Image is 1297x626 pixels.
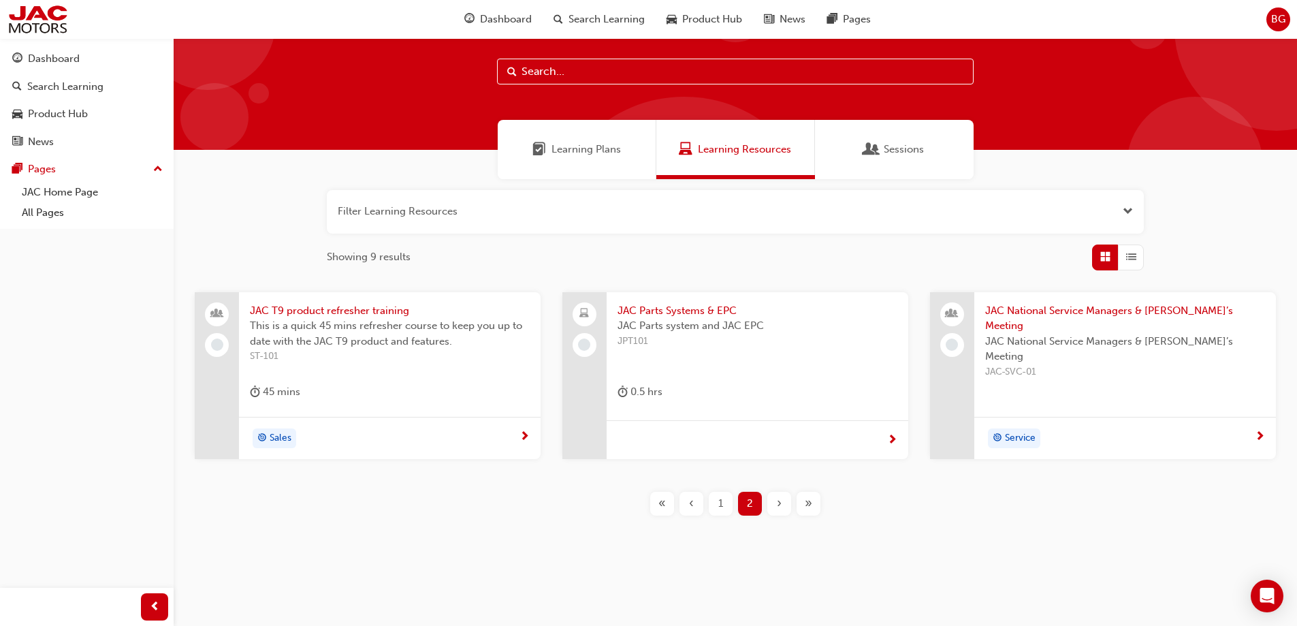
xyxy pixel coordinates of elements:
[12,81,22,93] span: search-icon
[682,12,742,27] span: Product Hub
[28,51,80,67] div: Dashboard
[618,384,662,401] div: 0.5 hrs
[497,59,974,84] input: Search...
[747,496,753,512] span: 2
[677,492,706,516] button: Previous page
[579,305,589,323] span: laptop-icon
[250,303,530,319] span: JAC T9 product refresher training
[250,384,260,401] span: duration-icon
[250,384,300,401] div: 45 mins
[480,12,532,27] span: Dashboard
[985,334,1265,364] span: JAC National Service Managers & [PERSON_NAME]’s Meeting
[884,142,924,157] span: Sessions
[946,339,958,351] span: learningRecordVerb_NONE-icon
[562,292,908,460] a: JAC Parts Systems & EPCJAC Parts system and JAC EPCJPT101duration-icon 0.5 hrs
[753,5,816,33] a: news-iconNews
[453,5,543,33] a: guage-iconDashboard
[12,108,22,121] span: car-icon
[5,101,168,127] a: Product Hub
[618,303,897,319] span: JAC Parts Systems & EPC
[211,339,223,351] span: learningRecordVerb_NONE-icon
[679,142,692,157] span: Learning Resources
[5,157,168,182] button: Pages
[1255,431,1265,443] span: next-icon
[270,431,291,446] span: Sales
[689,496,694,512] span: ‹
[16,182,168,203] a: JAC Home Page
[718,496,723,512] span: 1
[843,12,871,27] span: Pages
[667,11,677,28] span: car-icon
[985,303,1265,334] span: JAC National Service Managers & [PERSON_NAME]’s Meeting
[780,12,805,27] span: News
[658,496,666,512] span: «
[656,5,753,33] a: car-iconProduct Hub
[827,11,837,28] span: pages-icon
[195,292,541,460] a: JAC T9 product refresher trainingThis is a quick 45 mins refresher course to keep you up to date ...
[865,142,878,157] span: Sessions
[250,349,530,364] span: ST-101
[985,364,1265,380] span: JAC-SVC-01
[16,202,168,223] a: All Pages
[212,305,222,323] span: people-icon
[805,496,812,512] span: »
[1266,7,1290,31] button: BG
[507,64,517,80] span: Search
[777,496,782,512] span: ›
[1005,431,1036,446] span: Service
[532,142,546,157] span: Learning Plans
[250,318,530,349] span: This is a quick 45 mins refresher course to keep you up to date with the JAC T9 product and featu...
[153,161,163,178] span: up-icon
[765,492,794,516] button: Next page
[12,136,22,148] span: news-icon
[735,492,765,516] button: Page 2
[5,129,168,155] a: News
[12,163,22,176] span: pages-icon
[1100,249,1110,265] span: Grid
[327,249,411,265] span: Showing 9 results
[816,5,882,33] a: pages-iconPages
[993,430,1002,448] span: target-icon
[7,4,69,35] img: jac-portal
[794,492,823,516] button: Last page
[698,142,791,157] span: Learning Resources
[12,53,22,65] span: guage-icon
[1251,580,1283,612] div: Open Intercom Messenger
[28,106,88,122] div: Product Hub
[930,292,1276,460] a: JAC National Service Managers & [PERSON_NAME]’s MeetingJAC National Service Managers & [PERSON_NA...
[28,161,56,177] div: Pages
[257,430,267,448] span: target-icon
[554,11,563,28] span: search-icon
[27,79,103,95] div: Search Learning
[551,142,621,157] span: Learning Plans
[815,120,974,179] a: SessionsSessions
[464,11,475,28] span: guage-icon
[569,12,645,27] span: Search Learning
[656,120,815,179] a: Learning ResourcesLearning Resources
[5,44,168,157] button: DashboardSearch LearningProduct HubNews
[764,11,774,28] span: news-icon
[947,305,957,323] span: people-icon
[578,339,590,351] span: learningRecordVerb_NONE-icon
[519,431,530,443] span: next-icon
[5,46,168,72] a: Dashboard
[498,120,656,179] a: Learning PlansLearning Plans
[887,435,897,447] span: next-icon
[618,318,897,334] span: JAC Parts system and JAC EPC
[1271,12,1285,27] span: BG
[647,492,677,516] button: First page
[618,334,897,349] span: JPT101
[543,5,656,33] a: search-iconSearch Learning
[28,134,54,150] div: News
[1123,204,1133,219] button: Open the filter
[1126,249,1136,265] span: List
[706,492,735,516] button: Page 1
[618,384,628,401] span: duration-icon
[150,599,160,616] span: prev-icon
[5,74,168,99] a: Search Learning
